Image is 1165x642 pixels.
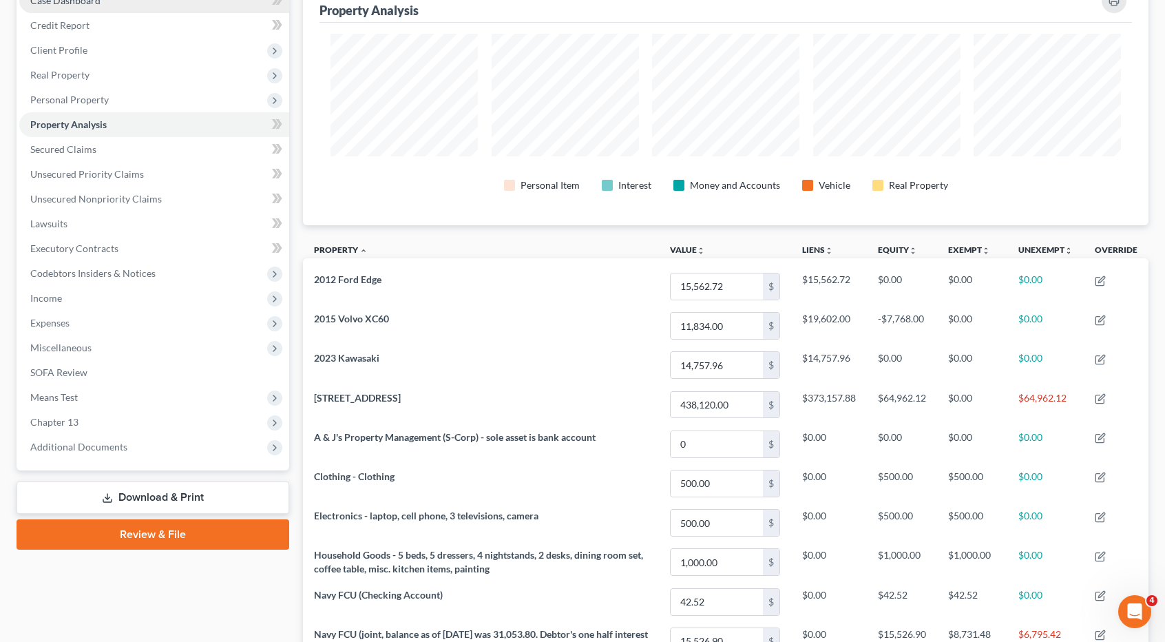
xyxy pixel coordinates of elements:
[791,267,867,306] td: $15,562.72
[867,503,937,542] td: $500.00
[30,118,107,130] span: Property Analysis
[1064,247,1073,255] i: unfold_more
[30,317,70,329] span: Expenses
[30,342,92,353] span: Miscellaneous
[30,416,78,428] span: Chapter 13
[867,543,937,582] td: $1,000.00
[982,247,990,255] i: unfold_more
[19,360,289,385] a: SOFA Review
[909,247,917,255] i: unfold_more
[1007,424,1084,464] td: $0.00
[314,392,401,404] span: [STREET_ADDRESS]
[697,247,705,255] i: unfold_more
[1084,236,1148,267] th: Override
[791,464,867,503] td: $0.00
[763,589,779,615] div: $
[314,589,443,601] span: Navy FCU (Checking Account)
[30,218,67,229] span: Lawsuits
[802,245,833,255] a: Liensunfold_more
[30,19,90,31] span: Credit Report
[937,307,1007,346] td: $0.00
[671,589,763,615] input: 0.00
[937,503,1007,542] td: $500.00
[1007,385,1084,424] td: $64,962.12
[763,273,779,300] div: $
[670,245,705,255] a: Valueunfold_more
[867,385,937,424] td: $64,962.12
[1007,346,1084,385] td: $0.00
[763,392,779,418] div: $
[671,470,763,497] input: 0.00
[763,470,779,497] div: $
[937,464,1007,503] td: $500.00
[19,162,289,187] a: Unsecured Priority Claims
[30,193,162,205] span: Unsecured Nonpriority Claims
[30,267,156,279] span: Codebtors Insiders & Notices
[867,424,937,464] td: $0.00
[791,582,867,621] td: $0.00
[30,391,78,403] span: Means Test
[19,211,289,236] a: Lawsuits
[671,510,763,536] input: 0.00
[1118,595,1151,628] iframe: Intercom live chat
[314,273,381,285] span: 2012 Ford Edge
[30,94,109,105] span: Personal Property
[314,470,395,482] span: Clothing - Clothing
[825,247,833,255] i: unfold_more
[763,549,779,575] div: $
[17,482,289,514] a: Download & Print
[1146,595,1157,606] span: 4
[30,292,62,304] span: Income
[30,143,96,155] span: Secured Claims
[314,245,368,255] a: Property expand_less
[791,385,867,424] td: $373,157.88
[19,112,289,137] a: Property Analysis
[671,431,763,457] input: 0.00
[878,245,917,255] a: Equityunfold_more
[671,392,763,418] input: 0.00
[937,543,1007,582] td: $1,000.00
[867,267,937,306] td: $0.00
[1007,543,1084,582] td: $0.00
[618,178,651,192] div: Interest
[791,307,867,346] td: $19,602.00
[1007,267,1084,306] td: $0.00
[819,178,850,192] div: Vehicle
[19,137,289,162] a: Secured Claims
[30,69,90,81] span: Real Property
[937,424,1007,464] td: $0.00
[30,44,87,56] span: Client Profile
[19,13,289,38] a: Credit Report
[867,464,937,503] td: $500.00
[763,313,779,339] div: $
[690,178,780,192] div: Money and Accounts
[521,178,580,192] div: Personal Item
[867,582,937,621] td: $42.52
[948,245,990,255] a: Exemptunfold_more
[1007,307,1084,346] td: $0.00
[937,346,1007,385] td: $0.00
[937,267,1007,306] td: $0.00
[791,503,867,542] td: $0.00
[763,510,779,536] div: $
[937,385,1007,424] td: $0.00
[314,352,379,364] span: 2023 Kawasaki
[314,549,643,574] span: Household Goods - 5 beds, 5 dressers, 4 nightstands, 2 desks, dining room set, coffee table, misc...
[1007,464,1084,503] td: $0.00
[671,352,763,378] input: 0.00
[867,346,937,385] td: $0.00
[314,313,389,324] span: 2015 Volvo XC60
[1018,245,1073,255] a: Unexemptunfold_more
[314,431,596,443] span: A & J's Property Management (S-Corp) - sole asset is bank account
[30,242,118,254] span: Executory Contracts
[763,352,779,378] div: $
[30,441,127,453] span: Additional Documents
[19,236,289,261] a: Executory Contracts
[30,168,144,180] span: Unsecured Priority Claims
[1007,582,1084,621] td: $0.00
[791,543,867,582] td: $0.00
[359,247,368,255] i: expand_less
[889,178,948,192] div: Real Property
[30,366,87,378] span: SOFA Review
[319,2,419,19] div: Property Analysis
